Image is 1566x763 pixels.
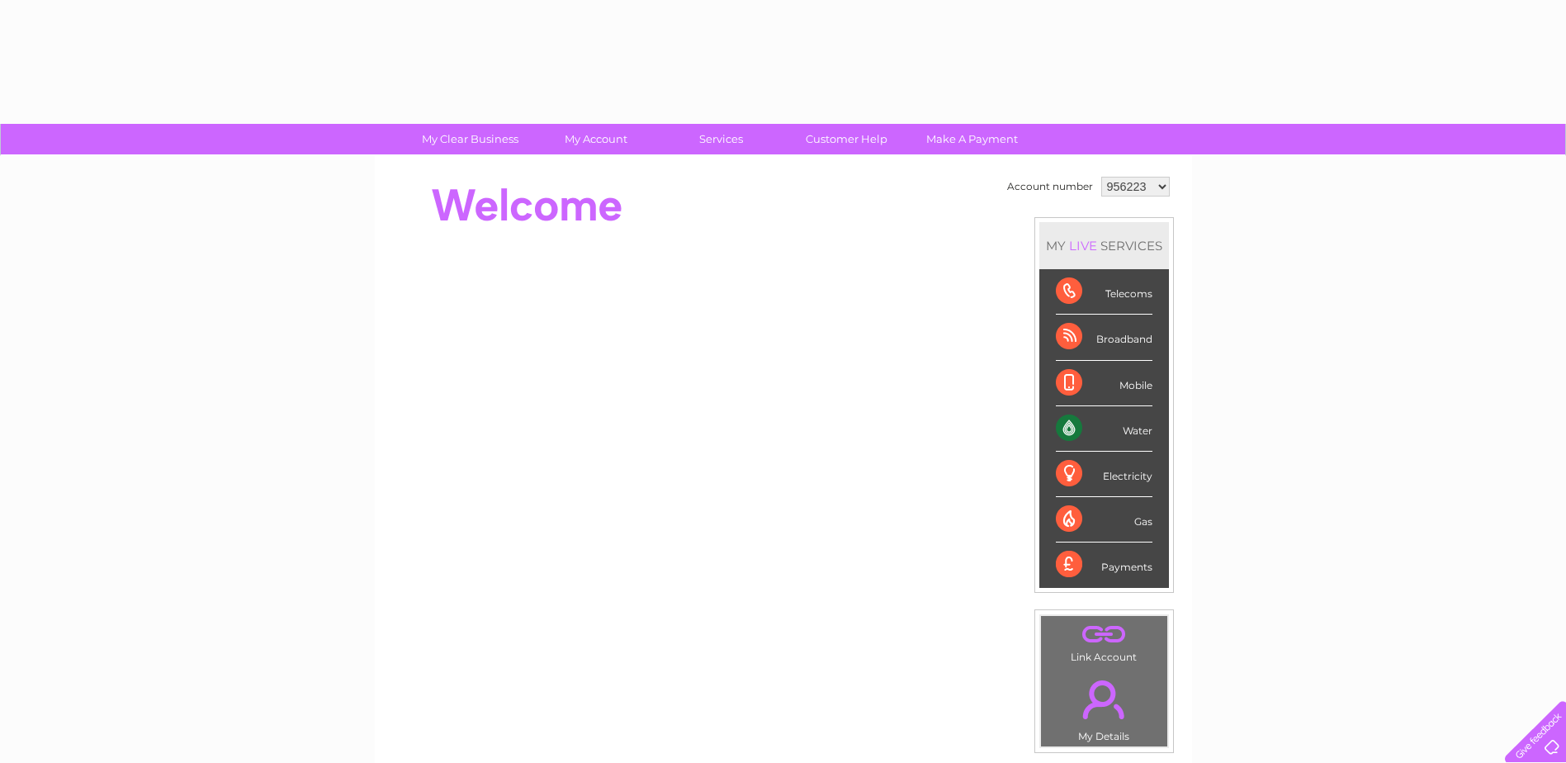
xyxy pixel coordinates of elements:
[1003,173,1097,201] td: Account number
[904,124,1040,154] a: Make A Payment
[653,124,789,154] a: Services
[1056,361,1152,406] div: Mobile
[1056,406,1152,452] div: Water
[778,124,915,154] a: Customer Help
[1045,620,1163,649] a: .
[1039,222,1169,269] div: MY SERVICES
[1040,615,1168,667] td: Link Account
[1040,666,1168,747] td: My Details
[528,124,664,154] a: My Account
[1056,269,1152,315] div: Telecoms
[1045,671,1163,728] a: .
[1056,497,1152,543] div: Gas
[402,124,538,154] a: My Clear Business
[1056,452,1152,497] div: Electricity
[1066,238,1100,254] div: LIVE
[1056,315,1152,360] div: Broadband
[1056,543,1152,587] div: Payments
